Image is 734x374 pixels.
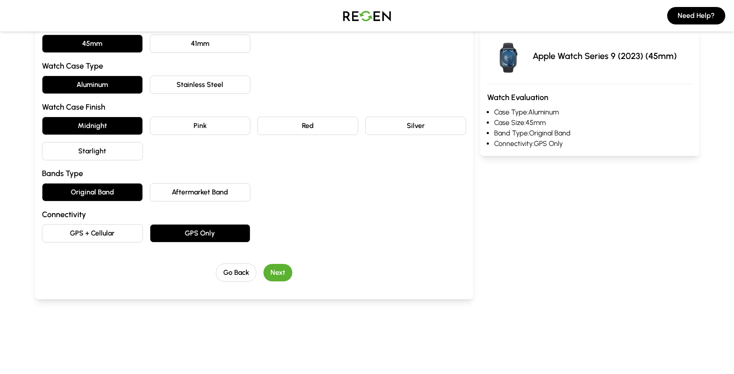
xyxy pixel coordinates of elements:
[533,50,677,62] p: Apple Watch Series 9 (2023) (45mm)
[216,263,256,282] button: Go Back
[42,183,143,201] button: Original Band
[494,118,692,128] li: Case Size: 45mm
[150,117,251,135] button: Pink
[257,117,358,135] button: Red
[494,128,692,139] li: Band Type: Original Band
[150,76,251,94] button: Stainless Steel
[365,117,466,135] button: Silver
[42,76,143,94] button: Aluminum
[42,60,466,72] h3: Watch Case Type
[487,91,692,104] h3: Watch Evaluation
[42,101,466,113] h3: Watch Case Finish
[150,224,251,242] button: GPS Only
[336,3,398,28] img: Logo
[150,183,251,201] button: Aftermarket Band
[494,139,692,149] li: Connectivity: GPS Only
[42,224,143,242] button: GPS + Cellular
[42,167,466,180] h3: Bands Type
[263,264,292,281] button: Next
[494,107,692,118] li: Case Type: Aluminum
[487,35,529,77] img: Apple Watch Series 9 (2023)
[667,7,725,24] button: Need Help?
[42,208,466,221] h3: Connectivity
[42,142,143,160] button: Starlight
[150,35,251,53] button: 41mm
[42,35,143,53] button: 45mm
[42,117,143,135] button: Midnight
